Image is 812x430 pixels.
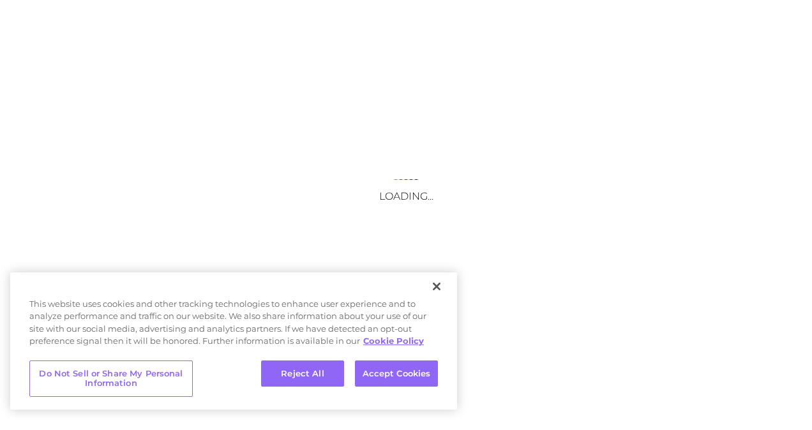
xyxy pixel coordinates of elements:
[261,360,344,387] button: Reject All
[10,272,457,410] div: Cookie banner
[10,272,457,410] div: Privacy
[278,190,534,202] h3: Loading...
[363,336,424,346] a: More information about your privacy, opens in a new tab
[355,360,438,387] button: Accept Cookies
[10,298,457,354] div: This website uses cookies and other tracking technologies to enhance user experience and to analy...
[29,360,193,397] button: Do Not Sell or Share My Personal Information
[423,272,451,300] button: Close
